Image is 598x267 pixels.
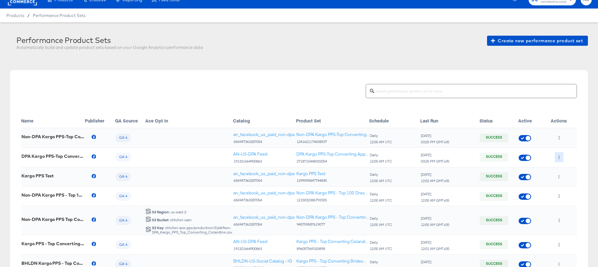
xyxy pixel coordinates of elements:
div: [DATE] [421,260,450,264]
div: 1215032386793325 [296,198,369,202]
div: stitcher-cam [152,218,192,222]
div: 656947363287054 [233,139,294,144]
div: 2718715448332054 [296,159,369,163]
div: Non-DPA Kargo PPS - Top 100 Dresses [21,193,84,198]
div: [DATE] [421,192,450,196]
div: Success [480,153,508,162]
div: 12:00 AM UTC [369,246,392,251]
div: [DATE] [421,133,450,138]
a: AN-US-DPA Feed [233,151,267,157]
a: Non-DPA Kargo PPS - Top 100 Dresses [296,190,369,196]
a: an_facebook_us_paid_non-dpa [233,171,294,177]
div: 12:01 AM GMT+05 [421,246,450,251]
div: Performance Product Sets [16,36,203,44]
div: Non-DPA Kargo PPS Top Converting Celandine [21,217,84,222]
a: an_facebook_us_paid_non-dpa [233,190,294,196]
div: 12:00 AM UTC [369,140,392,144]
span: Create new performance product set [492,37,583,45]
div: Daily [369,192,392,196]
div: Publisher [85,117,115,124]
div: 656947363287054 [233,222,294,227]
div: Kargo PPS - Top Converting Bridesmaid/Wedding Guest [296,258,369,264]
div: 12:00 AM UTC [369,198,392,203]
div: 191321664900863 [233,246,267,251]
div: BHLDN Kargo PPS - Top Converting Bridesmaid/Guest [21,261,84,266]
button: Create new performance product set [487,36,588,46]
div: Success [480,216,508,225]
div: Ace Opt In [145,117,233,124]
div: stitcher-ace-pps/production/3164/Non-DPA_Kargo_PPS_Top_Converting_Celandine.csv [152,226,233,234]
div: 656947363287054 [233,178,294,183]
strong: S3 Bucket: [152,217,169,222]
span: Products [6,13,24,18]
a: an_facebook_us_paid_non-dpa [233,214,294,220]
div: 03:25 PM GMT+05 [421,159,450,163]
div: 12:00 AM GMT+05 [421,198,450,203]
div: us-east-2 [152,210,187,214]
div: 191321664900863 [233,159,267,163]
div: Daily [369,216,392,221]
div: Success [480,133,508,142]
a: Non-DPA Kargo PPS-Top Converting Apparel [296,132,369,138]
span: GA 4 [115,262,131,267]
div: Product Set [296,117,369,124]
a: Non-DPA Kargo PPS - Top Converting Celandine Collection [296,214,369,220]
span: GA 4 [115,242,131,247]
div: Name [21,117,85,124]
div: Daily [369,260,392,264]
a: BHLDN-US-Social Catalog - IG [233,258,292,264]
div: Success [480,192,508,201]
div: Daily [369,153,392,157]
div: 945759587619077 [296,222,369,227]
div: Automatically build and update product sets based on your Google Analytics performance data [16,44,203,50]
div: Actions [551,117,577,124]
span: GA 4 [115,194,131,199]
div: 12:02 AM GMT+05 [421,179,450,183]
div: Kargo PPS Test [296,171,325,177]
span: GA 4 [115,135,131,140]
div: Daily [369,240,392,245]
div: Non-DPA Kargo PPS-Top Converting Apparel [21,134,84,139]
div: Kargo PPS Test [21,173,54,178]
a: DPA Kargo PPS-Top Converting Apparel [296,151,369,157]
div: [DATE] [421,240,450,245]
span: / [24,13,33,18]
a: Kargo PPS - Top Converting Celandine Collection [296,239,369,245]
a: Performance Product Sets [33,13,85,18]
strong: S3 Key: [152,225,164,230]
div: Catalog [233,117,296,124]
a: AN-US-DPA Feed [233,239,267,245]
div: [DATE] [421,172,450,177]
div: Success [480,240,508,249]
div: Last Run [420,117,479,124]
div: 896057569183898 [296,246,369,251]
input: Search performance product set by name [374,82,577,95]
div: 1241621174658537 [296,139,369,144]
div: Daily [369,172,392,177]
div: DPA Kargo PPS-Top Converting Apparel [21,154,84,159]
a: an_facebook_us_paid_non-dpa [233,132,294,138]
div: 03:25 PM GMT+05 [421,140,450,144]
div: 12:00 AM UTC [369,159,392,163]
div: Active [518,117,551,124]
div: Kargo PPS - Top Converting Celandine Collection [21,241,84,246]
div: [DATE] [421,153,450,157]
span: GA 4 [115,218,131,223]
div: Schedule [369,117,420,124]
div: Success [480,172,508,181]
span: GA 4 [115,155,131,160]
div: Daily [369,133,392,138]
